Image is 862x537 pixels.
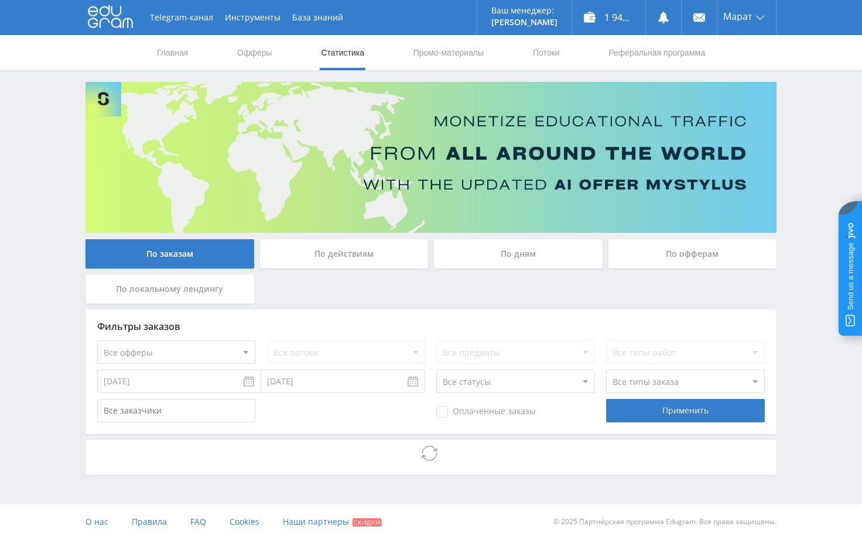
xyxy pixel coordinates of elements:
span: Скидки [353,518,381,526]
input: Все заказчики [97,399,255,422]
a: Главная [156,35,189,70]
a: Потоки [532,35,561,70]
span: FAQ [190,516,206,527]
a: Статистика [320,35,365,70]
span: Марат [723,12,752,21]
a: Промо-материалы [412,35,485,70]
img: Banner [85,82,777,233]
span: Правила [132,516,167,527]
span: О нас [85,516,108,527]
a: Офферы [236,35,273,70]
div: По офферам [608,239,777,268]
div: По локальному лендингу [85,274,254,304]
span: Cookies [230,516,259,527]
p: [PERSON_NAME] [491,18,557,27]
span: Наши партнеры [283,516,349,527]
div: По действиям [260,239,429,268]
p: Ваш менеджер: [491,6,557,15]
span: Оплаченные заказы [436,406,536,418]
div: Применить [606,399,764,422]
a: Реферальная программа [607,35,706,70]
div: По дням [434,239,603,268]
div: По заказам [85,239,254,268]
div: Фильтры заказов [97,321,765,332]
